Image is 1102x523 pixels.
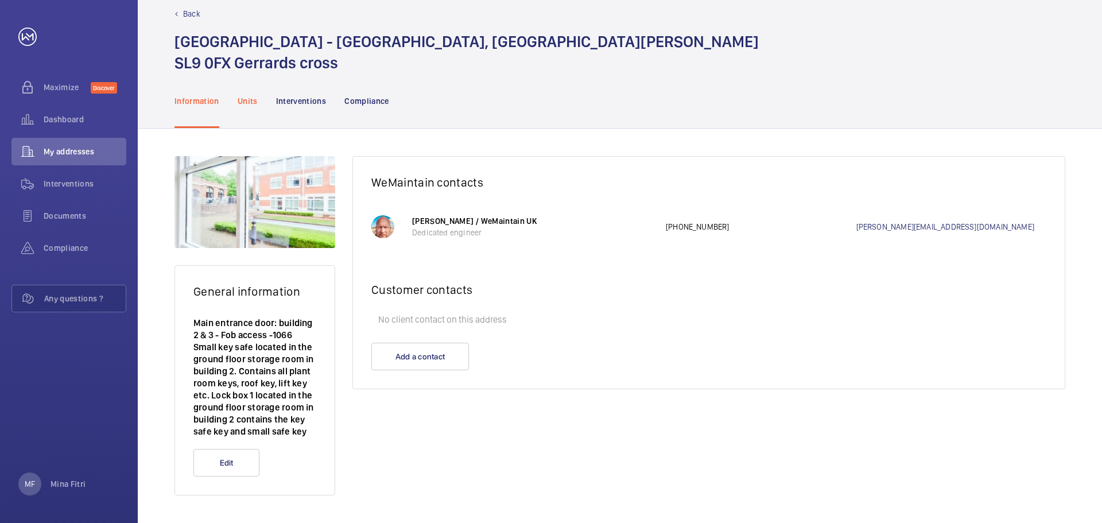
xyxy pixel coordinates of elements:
span: Maximize [44,82,91,93]
p: [PHONE_NUMBER] [666,221,856,233]
p: Compliance [344,95,389,107]
button: Edit [193,449,259,476]
p: Units [238,95,258,107]
span: My addresses [44,146,126,157]
span: Interventions [44,178,126,189]
span: Discover [91,82,117,94]
span: Documents [44,210,126,222]
p: No client contact on this address [371,308,1046,331]
p: Information [174,95,219,107]
h1: [GEOGRAPHIC_DATA] - [GEOGRAPHIC_DATA], [GEOGRAPHIC_DATA][PERSON_NAME] SL9 0FX Gerrards cross [174,31,759,73]
p: Mina Fitri [51,478,86,490]
p: Interventions [276,95,327,107]
h2: General information [193,284,316,299]
p: Back [183,8,200,20]
h2: Customer contacts [371,282,1046,297]
p: [PERSON_NAME] / WeMaintain UK [412,215,654,227]
p: Dedicated engineer [412,227,654,238]
span: Any questions ? [44,293,126,304]
h2: WeMaintain contacts [371,175,1046,189]
span: Dashboard [44,114,126,125]
p: MF [25,478,35,490]
span: Compliance [44,242,126,254]
a: [PERSON_NAME][EMAIL_ADDRESS][DOMAIN_NAME] [856,221,1047,233]
button: Add a contact [371,343,469,370]
p: Main entrance door: building 2 & 3 - Fob access -1066 Small key safe located in the ground floor ... [193,317,316,437]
